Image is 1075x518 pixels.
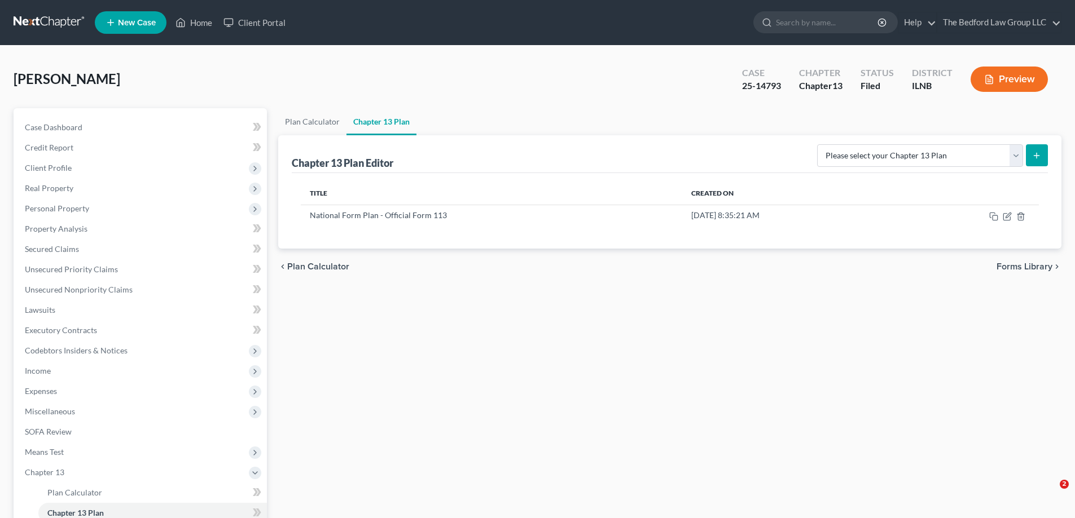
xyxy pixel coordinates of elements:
[25,386,57,396] span: Expenses
[25,427,72,436] span: SOFA Review
[25,305,55,315] span: Lawsuits
[1060,480,1069,489] span: 2
[218,12,291,33] a: Client Portal
[25,143,73,152] span: Credit Report
[25,203,89,213] span: Personal Property
[16,320,267,340] a: Executory Contracts
[118,19,156,27] span: New Case
[278,108,346,135] a: Plan Calculator
[997,262,1052,271] span: Forms Library
[25,285,133,294] span: Unsecured Nonpriority Claims
[776,12,879,33] input: Search by name...
[301,182,682,205] th: Title
[25,325,97,335] span: Executory Contracts
[14,70,120,87] span: [PERSON_NAME]
[1052,262,1061,271] i: chevron_right
[16,117,267,138] a: Case Dashboard
[16,300,267,320] a: Lawsuits
[25,406,75,416] span: Miscellaneous
[301,205,682,226] td: National Form Plan - Official Form 113
[25,264,118,274] span: Unsecured Priority Claims
[742,67,781,79] div: Case
[25,163,72,172] span: Client Profile
[25,366,51,375] span: Income
[25,346,128,355] span: Codebtors Insiders & Notices
[971,67,1048,92] button: Preview
[861,67,894,79] div: Status
[25,467,64,477] span: Chapter 13
[682,205,894,226] td: [DATE] 8:35:21 AM
[832,80,843,91] span: 13
[16,239,267,259] a: Secured Claims
[799,67,843,79] div: Chapter
[346,108,416,135] a: Chapter 13 Plan
[25,183,73,193] span: Real Property
[898,12,936,33] a: Help
[912,67,953,79] div: District
[292,156,393,170] div: Chapter 13 Plan Editor
[47,488,102,497] span: Plan Calculator
[682,182,894,205] th: Created On
[997,262,1061,271] button: Forms Library chevron_right
[16,219,267,239] a: Property Analysis
[861,79,894,92] div: Filed
[25,447,64,457] span: Means Test
[25,224,87,233] span: Property Analysis
[38,482,267,503] a: Plan Calculator
[25,244,79,254] span: Secured Claims
[278,262,349,271] button: chevron_left Plan Calculator
[170,12,218,33] a: Home
[25,122,82,132] span: Case Dashboard
[16,259,267,280] a: Unsecured Priority Claims
[16,280,267,300] a: Unsecured Nonpriority Claims
[16,422,267,442] a: SOFA Review
[912,79,953,92] div: ILNB
[937,12,1061,33] a: The Bedford Law Group LLC
[287,262,349,271] span: Plan Calculator
[799,79,843,92] div: Chapter
[742,79,781,92] div: 25-14793
[47,508,104,517] span: Chapter 13 Plan
[1037,480,1064,507] iframe: Intercom live chat
[278,262,287,271] i: chevron_left
[16,138,267,158] a: Credit Report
